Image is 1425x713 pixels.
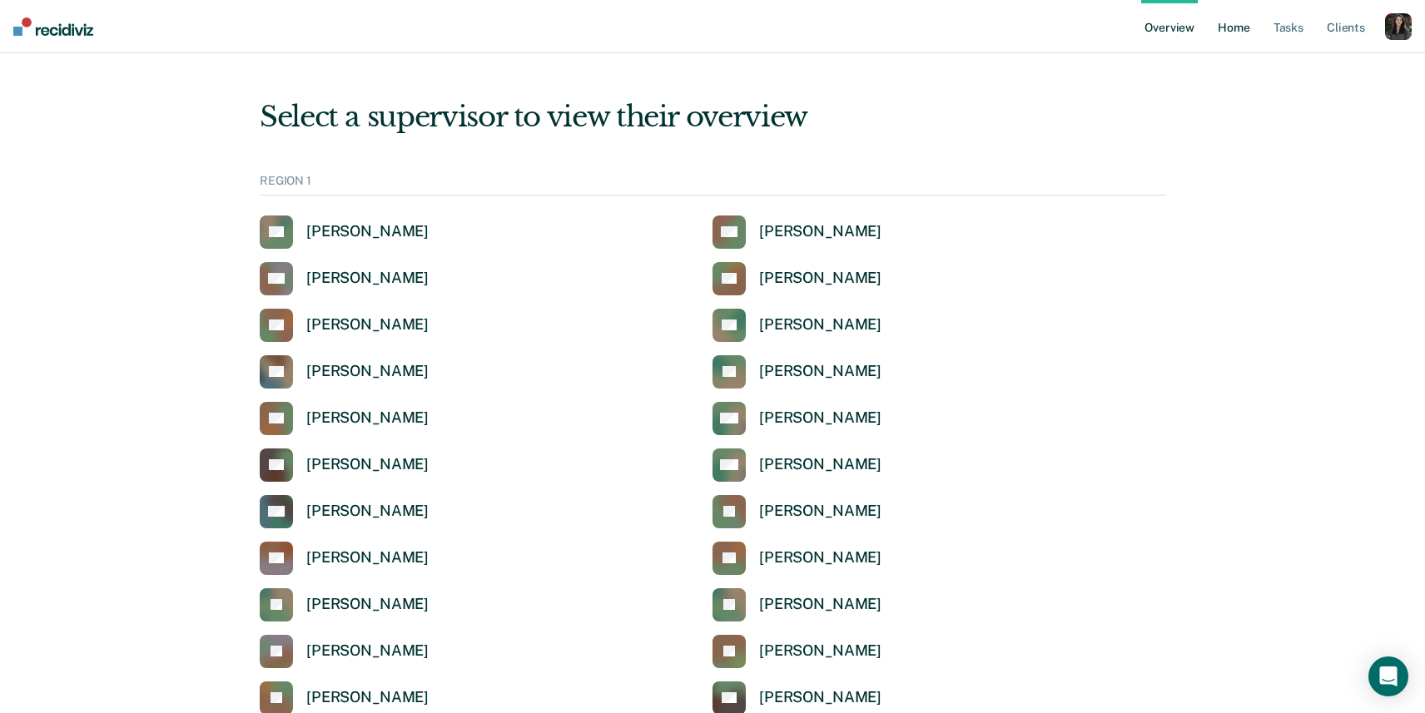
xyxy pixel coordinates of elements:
[759,315,881,334] div: [PERSON_NAME]
[260,402,429,435] a: [PERSON_NAME]
[306,688,429,707] div: [PERSON_NAME]
[306,222,429,241] div: [PERSON_NAME]
[260,174,1165,196] div: REGION 1
[712,495,881,528] a: [PERSON_NAME]
[759,595,881,614] div: [PERSON_NAME]
[759,502,881,521] div: [PERSON_NAME]
[1368,656,1408,696] div: Open Intercom Messenger
[306,502,429,521] div: [PERSON_NAME]
[260,542,429,575] a: [PERSON_NAME]
[759,222,881,241] div: [PERSON_NAME]
[712,309,881,342] a: [PERSON_NAME]
[759,548,881,567] div: [PERSON_NAME]
[712,542,881,575] a: [PERSON_NAME]
[712,588,881,621] a: [PERSON_NAME]
[712,635,881,668] a: [PERSON_NAME]
[260,100,1165,134] div: Select a supervisor to view their overview
[13,17,93,36] img: Recidiviz
[759,688,881,707] div: [PERSON_NAME]
[712,355,881,389] a: [PERSON_NAME]
[759,269,881,288] div: [PERSON_NAME]
[260,355,429,389] a: [PERSON_NAME]
[759,455,881,474] div: [PERSON_NAME]
[306,362,429,381] div: [PERSON_NAME]
[306,455,429,474] div: [PERSON_NAME]
[759,362,881,381] div: [PERSON_NAME]
[759,408,881,428] div: [PERSON_NAME]
[260,309,429,342] a: [PERSON_NAME]
[260,635,429,668] a: [PERSON_NAME]
[712,402,881,435] a: [PERSON_NAME]
[306,641,429,661] div: [PERSON_NAME]
[260,262,429,295] a: [PERSON_NAME]
[712,448,881,482] a: [PERSON_NAME]
[306,548,429,567] div: [PERSON_NAME]
[712,262,881,295] a: [PERSON_NAME]
[260,588,429,621] a: [PERSON_NAME]
[306,315,429,334] div: [PERSON_NAME]
[759,641,881,661] div: [PERSON_NAME]
[306,269,429,288] div: [PERSON_NAME]
[260,448,429,482] a: [PERSON_NAME]
[260,215,429,249] a: [PERSON_NAME]
[306,595,429,614] div: [PERSON_NAME]
[260,495,429,528] a: [PERSON_NAME]
[306,408,429,428] div: [PERSON_NAME]
[712,215,881,249] a: [PERSON_NAME]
